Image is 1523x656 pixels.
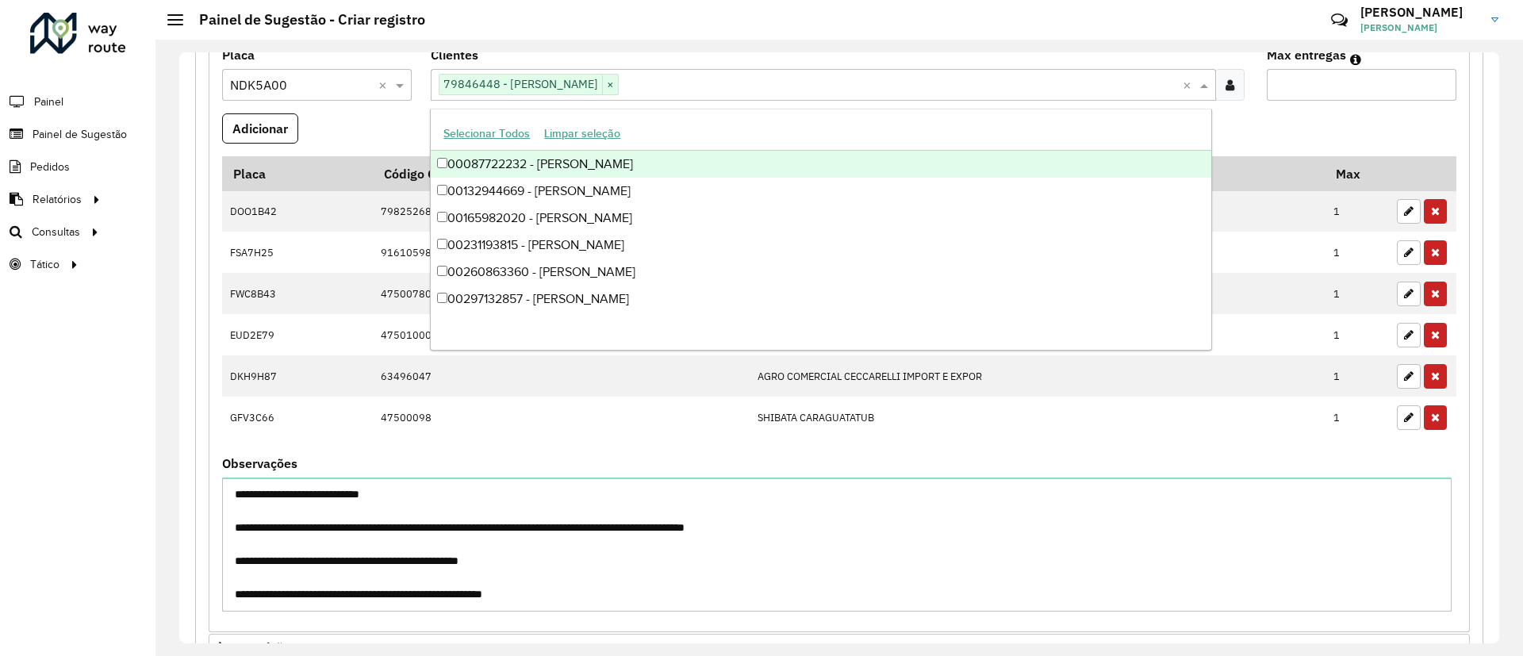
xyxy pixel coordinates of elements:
td: GFV3C66 [222,397,373,438]
th: Max [1325,156,1389,190]
td: 1 [1325,232,1389,273]
h2: Painel de Sugestão - Criar registro [183,11,425,29]
td: 47501000 [373,314,749,355]
span: Pedidos [30,159,70,175]
td: EUD2E79 [222,314,373,355]
td: 47500780 [373,273,749,314]
span: 79846448 - [PERSON_NAME] [439,75,602,94]
td: SHIBATA CARAGUATATUB [749,397,1325,438]
span: × [602,75,618,94]
em: Máximo de clientes que serão colocados na mesma rota com os clientes informados [1350,53,1361,66]
label: Observações [222,454,297,473]
span: Tático [30,256,59,273]
span: Painel [34,94,63,110]
div: 00087722232 - [PERSON_NAME] [431,151,1210,178]
button: Adicionar [222,113,298,144]
td: 63496047 [373,355,749,397]
label: Clientes [431,45,478,64]
td: 1 [1325,273,1389,314]
label: Placa [222,45,255,64]
td: FWC8B43 [222,273,373,314]
div: 00132944669 - [PERSON_NAME] [431,178,1210,205]
div: 00297132857 - [PERSON_NAME] [431,286,1210,313]
div: 00260863360 - [PERSON_NAME] [431,259,1210,286]
div: 00165982020 - [PERSON_NAME] [431,205,1210,232]
span: Relatórios [33,191,82,208]
h3: [PERSON_NAME] [1360,5,1479,20]
td: 1 [1325,397,1389,438]
ng-dropdown-panel: Options list [430,109,1211,351]
td: 91610598 [373,232,749,273]
td: 1 [1325,190,1389,232]
span: Painel de Sugestão [33,126,127,143]
td: 79825268 [373,190,749,232]
div: Mapas Sugeridos: Placa-Cliente [209,42,1470,633]
td: 47500098 [373,397,749,438]
td: FSA7H25 [222,232,373,273]
span: Consultas [32,224,80,240]
th: Placa [222,156,373,190]
td: 1 [1325,355,1389,397]
td: DOO1B42 [222,190,373,232]
span: Restrições FF: ACT [235,641,345,654]
span: Clear all [378,75,392,94]
td: DKH9H87 [222,355,373,397]
label: Max entregas [1267,45,1346,64]
td: 1 [1325,314,1389,355]
span: [PERSON_NAME] [1360,21,1479,35]
a: Contato Rápido [1322,3,1356,37]
th: Código Cliente [373,156,749,190]
td: AGRO COMERCIAL CECCARELLI IMPORT E EXPOR [749,355,1325,397]
button: Limpar seleção [537,121,627,146]
button: Selecionar Todos [436,121,537,146]
span: Clear all [1183,75,1196,94]
div: 00231193815 - [PERSON_NAME] [431,232,1210,259]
